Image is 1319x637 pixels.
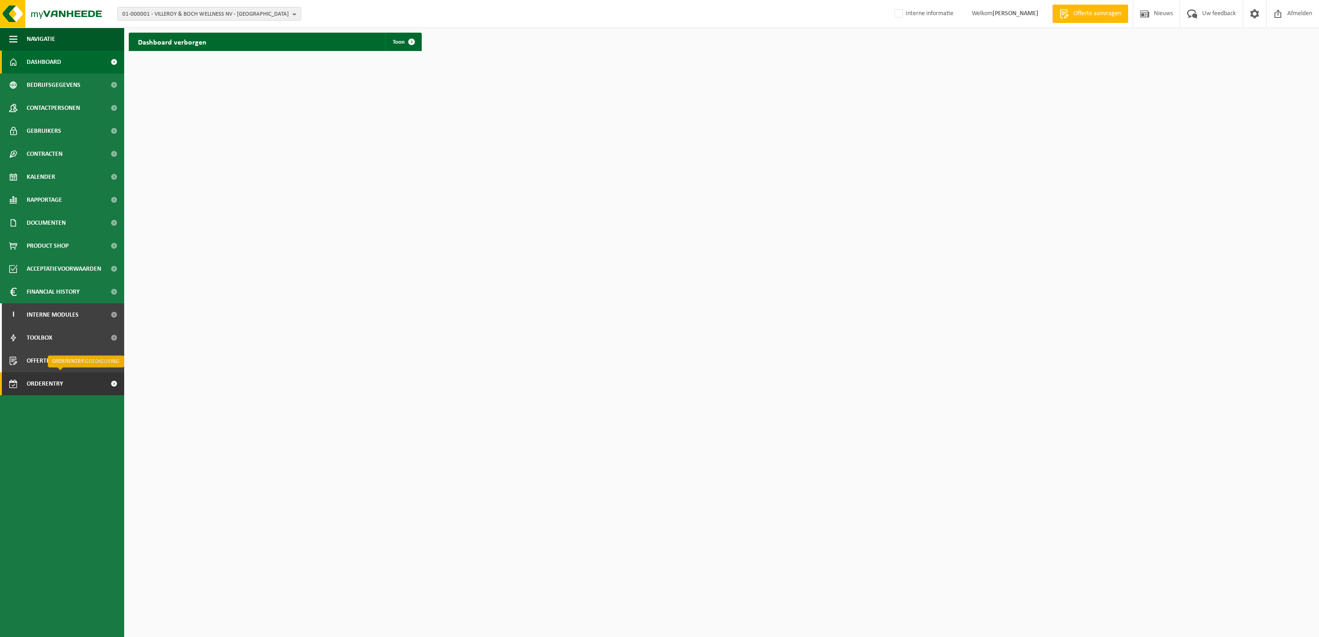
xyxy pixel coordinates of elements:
span: Offerte aanvragen [1071,9,1124,18]
span: Documenten [27,211,66,234]
span: Contactpersonen [27,97,80,119]
span: Bedrijfsgegevens [27,74,80,97]
label: Interne informatie [893,7,953,21]
span: Toon [393,39,405,45]
span: Gebruikers [27,119,61,142]
span: Interne modules [27,303,79,326]
span: Financial History [27,280,80,303]
span: Dashboard [27,51,61,74]
span: Rapportage [27,188,62,211]
span: Kalender [27,165,55,188]
button: 01-000001 - VILLEROY & BOCH WELLNESS NV - [GEOGRAPHIC_DATA] [117,7,301,21]
span: Offerte aanvragen [27,349,85,372]
strong: [PERSON_NAME] [992,10,1038,17]
span: Acceptatievoorwaarden [27,257,101,280]
a: Offerte aanvragen [1052,5,1128,23]
h2: Dashboard verborgen [129,33,216,51]
span: Navigatie [27,28,55,51]
span: 01-000001 - VILLEROY & BOCH WELLNESS NV - [GEOGRAPHIC_DATA] [122,7,289,21]
span: Product Shop [27,234,69,257]
span: Contracten [27,142,63,165]
a: Toon [385,33,421,51]
span: I [9,303,17,326]
span: Toolbox [27,326,52,349]
span: Orderentry Goedkeuring [27,372,104,395]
